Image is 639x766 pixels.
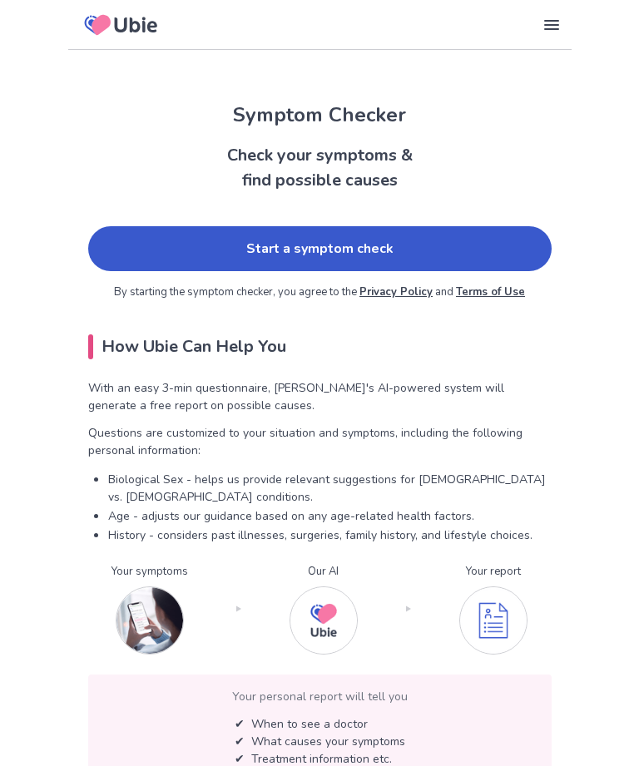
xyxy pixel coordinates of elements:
img: Input your symptoms [116,586,184,655]
a: Privacy Policy [359,284,433,299]
img: Our AI checks your symptoms [290,586,358,655]
p: History - considers past illnesses, surgeries, family history, and lifestyle choices. [108,526,552,544]
p: By starting the symptom checker, you agree to the and [88,284,552,301]
a: Start a symptom check [88,226,552,271]
h2: How Ubie Can Help You [88,334,552,359]
p: Questions are customized to your situation and symptoms, including the following personal informa... [88,424,552,459]
h2: Check your symptoms & find possible causes [68,143,572,193]
h1: Symptom Checker [68,100,572,130]
p: Our AI [290,564,358,581]
p: Age - adjusts our guidance based on any age-related health factors. [108,507,552,525]
p: Your personal report will tell you [102,688,538,705]
img: You get your personalized report [459,586,528,655]
p: ✔︎ What causes your symptoms [235,733,405,750]
p: Your report [459,564,528,581]
p: ✔ When to see a doctor [235,715,405,733]
p: With an easy 3-min questionnaire, [PERSON_NAME]'s AI-powered system will generate a free report o... [88,379,552,414]
p: Your symptoms [111,564,188,581]
a: Terms of Use [456,284,525,299]
p: Biological Sex - helps us provide relevant suggestions for [DEMOGRAPHIC_DATA] vs. [DEMOGRAPHIC_DA... [108,471,552,506]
